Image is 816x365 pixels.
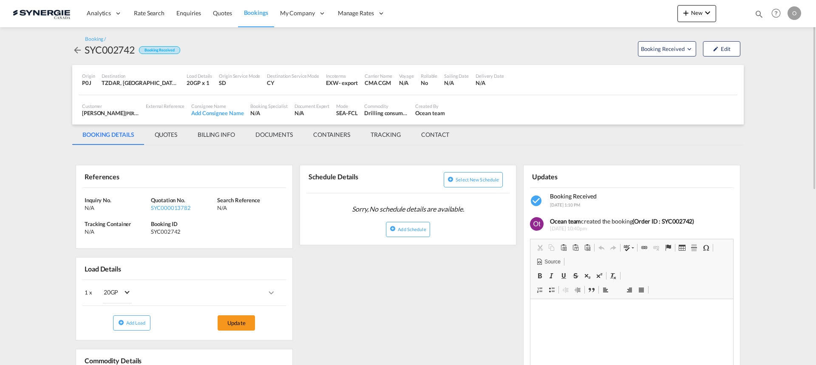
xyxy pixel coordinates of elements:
[703,41,740,57] button: icon-pencilEdit
[245,124,303,145] md-tab-item: DOCUMENTS
[360,124,411,145] md-tab-item: TRACKING
[700,242,712,253] a: Insert Special Character
[151,221,178,227] span: Booking ID
[411,124,459,145] md-tab-item: CONTACT
[82,79,95,87] div: P0J
[72,45,82,55] md-icon: icon-arrow-left
[534,242,546,253] a: Cut (Ctrl+X)
[638,41,696,57] button: Open demo menu
[82,73,95,79] div: Origin
[688,242,700,253] a: Insert Horizontal Line
[662,242,674,253] a: Anchor
[139,46,180,54] div: Booking Received
[399,79,414,87] div: N/A
[560,284,572,295] a: Decrease Indent
[572,284,584,295] a: Increase Indent
[754,9,764,22] div: icon-magnify
[92,283,138,303] md-select: Choose
[550,225,727,232] span: [DATE] 10:40pm
[244,9,268,16] span: Bookings
[530,169,630,184] div: Updates
[550,217,727,226] div: created the booking
[134,9,164,17] span: Rate Search
[191,103,244,109] div: Consignee Name
[126,320,146,325] span: Add Load
[581,242,593,253] a: Paste from Word
[217,204,281,212] div: N/A
[546,270,558,281] a: Italic (Ctrl+I)
[339,79,358,87] div: - export
[364,103,408,109] div: Commodity
[191,109,244,117] div: Add Consignee Name
[267,73,319,79] div: Destination Service Mode
[530,217,544,231] img: gQrapAAAABklEQVQDABJkUIhadMHAAAAAAElFTkSuQmCC
[569,270,581,281] a: Strike Through
[415,103,445,109] div: Created By
[635,284,647,295] a: Justify
[448,176,453,182] md-icon: icon-plus-circle
[641,45,686,53] span: Booking Received
[638,242,650,253] a: Link (Ctrl+K)
[144,124,187,145] md-tab-item: QUOTES
[444,79,469,87] div: N/A
[444,73,469,79] div: Sailing Date
[621,242,636,253] a: Spell Check As You Type
[85,282,184,303] div: 1 x
[267,79,319,87] div: CY
[421,73,437,79] div: Rollable
[681,8,691,18] md-icon: icon-plus 400-fg
[558,270,569,281] a: Underline (Ctrl+U)
[623,284,635,295] a: Align Right
[607,242,619,253] a: Redo (Ctrl+Y)
[569,242,581,253] a: Paste as plain text (Ctrl+Shift+V)
[113,315,150,331] button: icon-plus-circleAdd Load
[85,36,106,43] div: Booking /
[85,204,149,212] div: N/A
[187,73,212,79] div: Load Details
[82,261,125,276] div: Load Details
[336,109,357,117] div: SEA-FCL
[398,226,426,232] span: Add Schedule
[219,73,260,79] div: Origin Service Mode
[250,109,287,117] div: N/A
[218,315,255,331] button: Update
[303,124,360,145] md-tab-item: CONTAINERS
[187,79,212,87] div: 20GP x 1
[125,110,178,116] span: [PERSON_NAME] Logistix
[118,320,124,325] md-icon: icon-plus-circle
[703,8,713,18] md-icon: icon-chevron-down
[550,202,580,207] span: [DATE] 1:10 PM
[151,228,215,235] div: SYC002742
[266,288,276,298] md-icon: icons/ic_keyboard_arrow_right_black_24px.svg
[788,6,801,20] div: O
[534,270,546,281] a: Bold (Ctrl+B)
[151,204,215,212] div: SYC000013782
[72,43,85,57] div: icon-arrow-left
[713,46,719,52] md-icon: icon-pencil
[593,270,605,281] a: Superscript
[306,169,406,190] div: Schedule Details
[102,79,180,87] div: TZDAR, Dar es Salaam, Tanzania, United Republic of, Eastern Africa, Africa
[550,218,581,225] b: Ocean team
[219,79,260,87] div: SD
[280,9,315,17] span: My Company
[295,109,330,117] div: N/A
[607,270,619,281] a: Remove Format
[650,242,662,253] a: Unlink
[336,103,357,109] div: Mode
[415,109,445,117] div: Ocean team
[295,103,330,109] div: Document Expert
[444,172,503,187] button: icon-plus-circleSelect new schedule
[85,228,149,235] div: N/A
[13,4,70,23] img: 1f56c880d42311ef80fc7dca854c8e59.png
[348,201,467,217] span: Sorry, No schedule details are available.
[421,79,437,87] div: No
[546,284,558,295] a: Insert/Remove Bulleted List
[754,9,764,19] md-icon: icon-magnify
[187,124,245,145] md-tab-item: BILLING INFO
[390,226,396,232] md-icon: icon-plus-circle
[595,242,607,253] a: Undo (Ctrl+Z)
[82,169,182,184] div: References
[632,218,694,225] b: (Order ID : SYC002742)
